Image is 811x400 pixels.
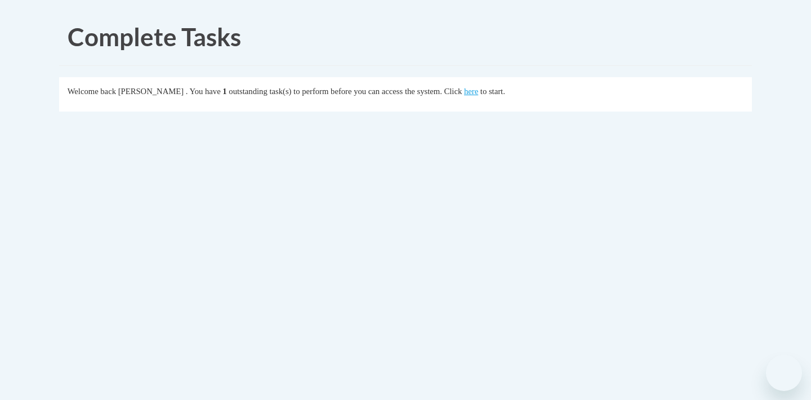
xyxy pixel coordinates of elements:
span: Complete Tasks [68,22,241,51]
span: Welcome back [68,87,116,96]
span: [PERSON_NAME] [118,87,184,96]
span: . You have [186,87,221,96]
span: to start. [480,87,505,96]
a: here [464,87,478,96]
iframe: Button to launch messaging window [766,355,802,391]
span: outstanding task(s) to perform before you can access the system. Click [229,87,462,96]
span: 1 [222,87,226,96]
